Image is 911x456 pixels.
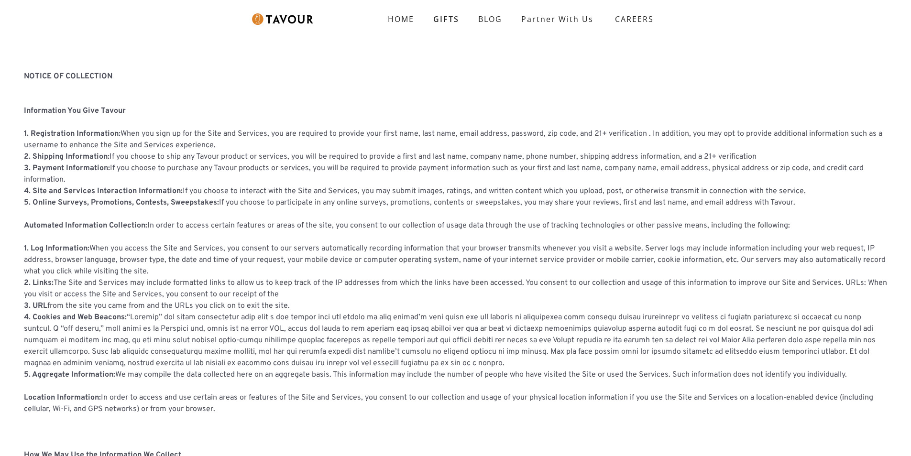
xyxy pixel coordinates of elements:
[24,152,110,162] strong: 2. Shipping Information:
[24,370,115,380] strong: 5. Aggregate Information:
[24,163,110,173] strong: 3. Payment Information:
[603,6,661,33] a: CAREERS
[512,10,603,29] a: partner with us
[378,10,424,29] a: HOME
[388,14,414,24] strong: HOME
[24,72,112,81] strong: NOTICE OF COLLECTION ‍
[615,10,654,29] strong: CAREERS
[24,129,121,139] strong: 1. Registration Information:
[24,278,54,288] strong: 2. Links:
[469,10,512,29] a: BLOG
[24,313,127,322] strong: 4. Cookies and Web Beacons:
[24,301,47,311] strong: 3. URL
[24,186,183,196] strong: 4. Site and Services Interaction Information:
[24,393,101,402] strong: Location Information:
[424,10,469,29] a: GIFTS
[24,244,89,253] strong: 1. Log Information:
[24,198,219,207] strong: 5. Online Surveys, Promotions, Contests, Sweepstakes:
[24,221,147,230] strong: Automated Information Collection:
[24,106,126,116] strong: Information You Give Tavour ‍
